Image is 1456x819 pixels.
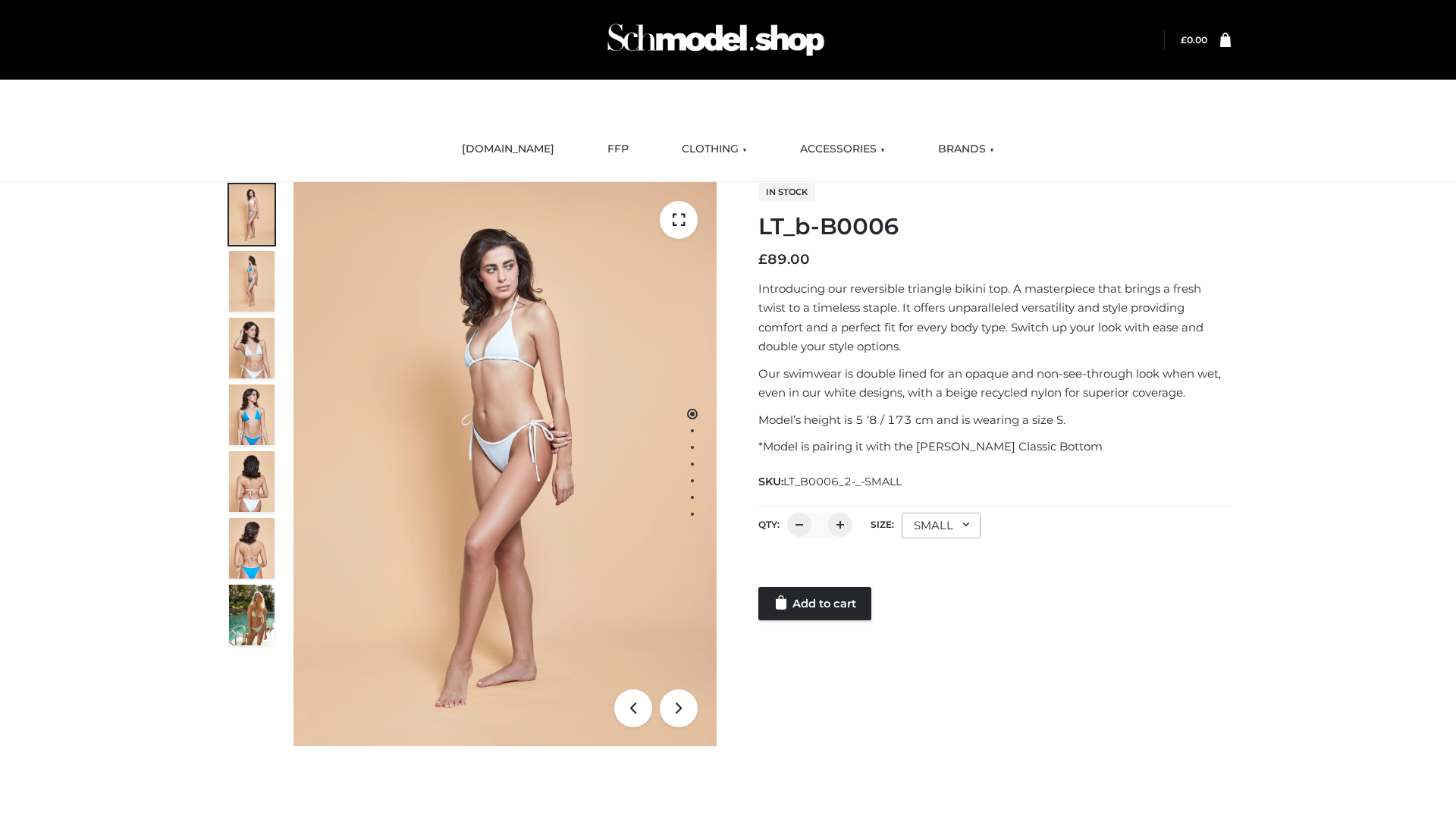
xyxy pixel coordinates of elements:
[596,133,640,166] a: FFP
[229,585,275,645] img: Arieltop_CloudNine_AzureSky2.jpg
[871,519,894,530] label: Size:
[758,519,780,530] label: QTY:
[229,384,275,445] img: ArielClassicBikiniTop_CloudNine_AzureSky_OW114ECO_4-scaled.jpg
[783,475,902,488] span: LT_B0006_2-_-SMALL
[1181,34,1207,45] bdi: 0.00
[758,251,810,268] bdi: 89.00
[229,451,275,512] img: ArielClassicBikiniTop_CloudNine_AzureSky_OW114ECO_7-scaled.jpg
[758,472,903,491] span: SKU:
[1181,34,1187,45] span: £
[293,182,717,746] img: ArielClassicBikiniTop_CloudNine_AzureSky_OW114ECO_1
[758,279,1231,356] p: Introducing our reversible triangle bikini top. A masterpiece that brings a fresh twist to a time...
[450,133,566,166] a: [DOMAIN_NAME]
[229,184,275,245] img: ArielClassicBikiniTop_CloudNine_AzureSky_OW114ECO_1-scaled.jpg
[758,183,815,201] span: In stock
[902,513,981,538] div: SMALL
[758,364,1231,403] p: Our swimwear is double lined for an opaque and non-see-through look when wet, even in our white d...
[229,251,275,312] img: ArielClassicBikiniTop_CloudNine_AzureSky_OW114ECO_2-scaled.jpg
[927,133,1006,166] a: BRANDS
[1181,34,1207,45] a: £0.00
[758,587,871,620] a: Add to cart
[758,410,1231,430] p: Model’s height is 5 ‘8 / 173 cm and is wearing a size S.
[789,133,896,166] a: ACCESSORIES
[758,213,1231,240] h1: LT_b-B0006
[758,437,1231,457] p: *Model is pairing it with the [PERSON_NAME] Classic Bottom
[602,10,830,70] img: Schmodel Admin 964
[229,518,275,579] img: ArielClassicBikiniTop_CloudNine_AzureSky_OW114ECO_8-scaled.jpg
[670,133,758,166] a: CLOTHING
[758,251,767,268] span: £
[229,318,275,378] img: ArielClassicBikiniTop_CloudNine_AzureSky_OW114ECO_3-scaled.jpg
